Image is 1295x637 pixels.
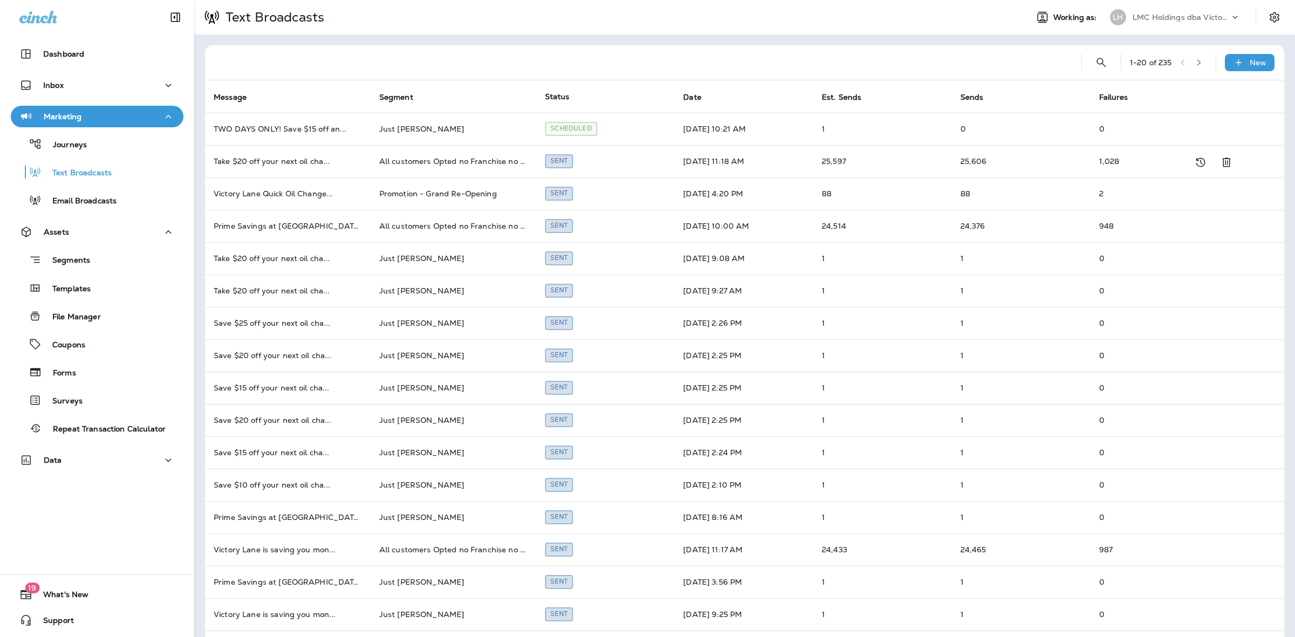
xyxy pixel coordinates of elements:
[1099,93,1128,102] span: Failures
[205,242,371,275] td: Take $20 off your next oil cha ...
[205,404,371,436] td: Save $20 off your next oil cha ...
[1090,113,1229,145] td: 0
[822,92,875,102] span: Est. Sends
[42,140,87,150] p: Journeys
[952,242,1090,275] td: 1
[1090,52,1112,73] button: Search Text Broadcasts
[545,122,597,135] div: Scheduled
[545,510,574,524] div: Sent
[1090,339,1229,372] td: 0
[1090,177,1229,210] td: 2
[1130,58,1172,67] div: 1 - 20 of 235
[1099,92,1142,102] span: Failures
[545,154,574,168] div: Sent
[545,348,574,362] div: Sent
[42,196,117,207] p: Email Broadcasts
[545,414,574,424] span: Created by Robert Wlasuk
[674,113,813,145] td: [DATE] 10:21 AM
[371,566,536,598] td: Just [PERSON_NAME]
[205,210,371,242] td: Prime Savings at [GEOGRAPHIC_DATA] ...
[11,43,183,65] button: Dashboard
[1090,598,1229,631] td: 0
[813,436,952,469] td: 1
[674,372,813,404] td: [DATE] 2:25 PM
[545,479,574,489] span: Created by Robert Wlasuk
[205,469,371,501] td: Save $10 off your next oil cha ...
[205,372,371,404] td: Save $15 off your next oil cha ...
[42,312,101,323] p: File Manager
[545,220,574,230] span: Created by Robert Wlasuk
[1053,13,1099,22] span: Working as:
[952,210,1090,242] td: 24,376
[813,339,952,372] td: 1
[952,307,1090,339] td: 1
[952,436,1090,469] td: 1
[32,590,88,603] span: What's New
[11,133,183,155] button: Journeys
[545,446,574,459] div: Sent
[813,275,952,307] td: 1
[813,501,952,533] td: 1
[205,177,371,210] td: Victory Lane Quick Oil Change ...
[674,501,813,533] td: [DATE] 8:16 AM
[221,9,324,25] p: Text Broadcasts
[205,145,371,177] td: Take $20 off your next oil cha ...
[205,436,371,469] td: Save $15 off your next oil cha ...
[11,74,183,96] button: Inbox
[674,275,813,307] td: [DATE] 9:27 AM
[1090,404,1229,436] td: 0
[960,92,998,102] span: Sends
[813,533,952,566] td: 24,433
[1133,13,1230,22] p: LMC Holdings dba Victory Lane Quick Oil Change
[11,248,183,271] button: Segments
[371,469,536,501] td: Just [PERSON_NAME]
[674,339,813,372] td: [DATE] 2:25 PM
[371,436,536,469] td: Just [PERSON_NAME]
[674,307,813,339] td: [DATE] 2:26 PM
[11,305,183,327] button: File Manager
[1090,436,1229,469] td: 0
[371,177,536,210] td: Promotion - Grand Re-Opening
[545,92,570,101] span: Status
[952,275,1090,307] td: 1
[952,339,1090,372] td: 1
[1090,469,1229,501] td: 0
[379,93,413,102] span: Segment
[371,210,536,242] td: All customers Opted no Franchise no visit 1 month
[371,145,536,177] td: All customers Opted no Franchise no visit 1 month
[1090,307,1229,339] td: 0
[1090,501,1229,533] td: 0
[11,106,183,127] button: Marketing
[371,113,536,145] td: Just [PERSON_NAME]
[545,543,574,556] div: Sent
[545,544,574,553] span: Created by Robert Wlasuk
[11,361,183,383] button: Forms
[952,566,1090,598] td: 1
[813,404,952,436] td: 1
[813,307,952,339] td: 1
[42,168,112,179] p: Text Broadcasts
[205,501,371,533] td: Prime Savings at [GEOGRAPHIC_DATA] ...
[813,372,952,404] td: 1
[42,284,91,294] p: Templates
[545,382,574,392] span: Created by Robert Wlasuk
[11,584,183,605] button: 19What's New
[43,81,64,90] p: Inbox
[822,93,861,102] span: Est. Sends
[371,501,536,533] td: Just [PERSON_NAME]
[1216,152,1237,173] button: Delete Broadcast
[371,339,536,372] td: Just [PERSON_NAME]
[1250,58,1266,67] p: New
[11,161,183,183] button: Text Broadcasts
[952,113,1090,145] td: 0
[545,187,574,200] div: Sent
[42,396,83,407] p: Surveys
[42,340,85,351] p: Coupons
[813,469,952,501] td: 1
[11,221,183,243] button: Assets
[813,210,952,242] td: 24,514
[952,177,1090,210] td: 88
[11,389,183,412] button: Surveys
[371,533,536,566] td: All customers Opted no Franchise no visit 1 month
[371,275,536,307] td: Just [PERSON_NAME]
